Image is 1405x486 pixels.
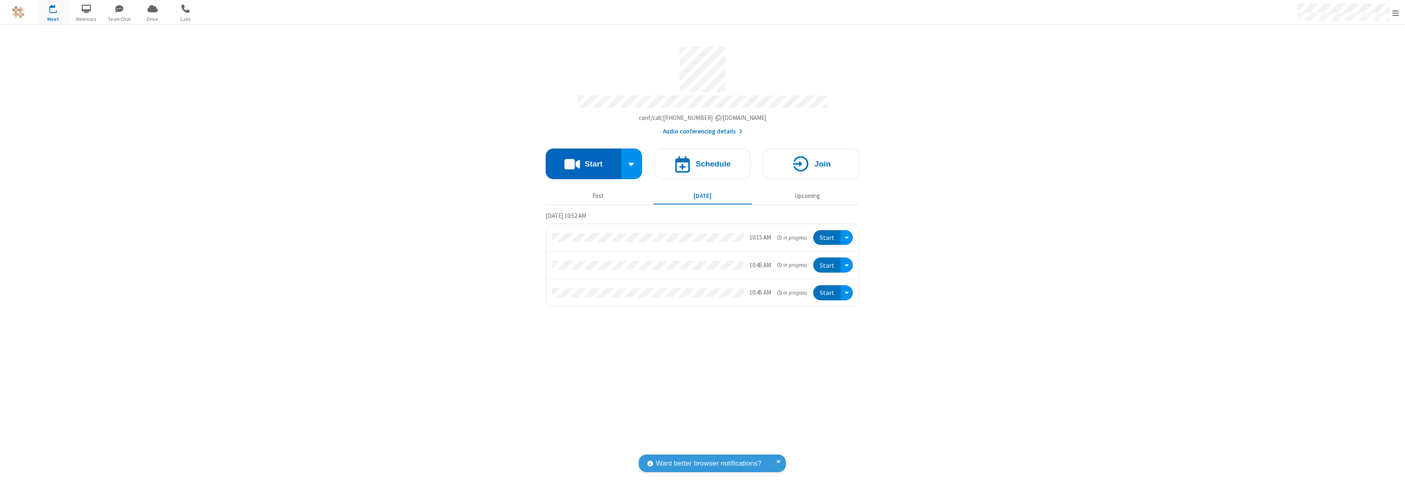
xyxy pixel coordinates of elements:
iframe: Chat [1385,465,1399,480]
em: in progress [777,261,807,269]
button: Start [813,285,841,300]
h4: Schedule [696,160,731,168]
div: 10:45 AM [749,288,771,297]
div: 10:15 AM [749,233,771,242]
span: Copy my meeting room link [639,114,767,122]
h4: Start [584,160,602,168]
div: Start conference options [621,149,642,179]
span: Meet [38,16,69,23]
span: Webinars [71,16,102,23]
h4: Join [814,160,831,168]
span: [DATE] 10:52 AM [546,212,586,220]
div: 3 [55,4,60,11]
button: Start [546,149,621,179]
button: Upcoming [758,188,856,204]
button: Start [813,230,841,245]
em: in progress [777,234,807,242]
button: [DATE] [653,188,752,204]
img: QA Selenium DO NOT DELETE OR CHANGE [12,6,25,18]
div: 10:45 AM [749,261,771,270]
span: Drive [137,16,168,23]
span: Calls [170,16,201,23]
div: Open menu [841,230,853,245]
button: Audio conferencing details [663,127,743,136]
button: Start [813,257,841,273]
span: Team Chat [104,16,135,23]
button: Copy my meeting room linkCopy my meeting room link [639,113,767,123]
button: Schedule [654,149,751,179]
section: Today's Meetings [546,211,859,307]
button: Past [549,188,647,204]
div: Open menu [841,257,853,273]
span: Want better browser notifications? [656,458,761,469]
div: Open menu [841,285,853,300]
em: in progress [777,289,807,297]
section: Account details [546,40,859,136]
button: Join [763,149,859,179]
